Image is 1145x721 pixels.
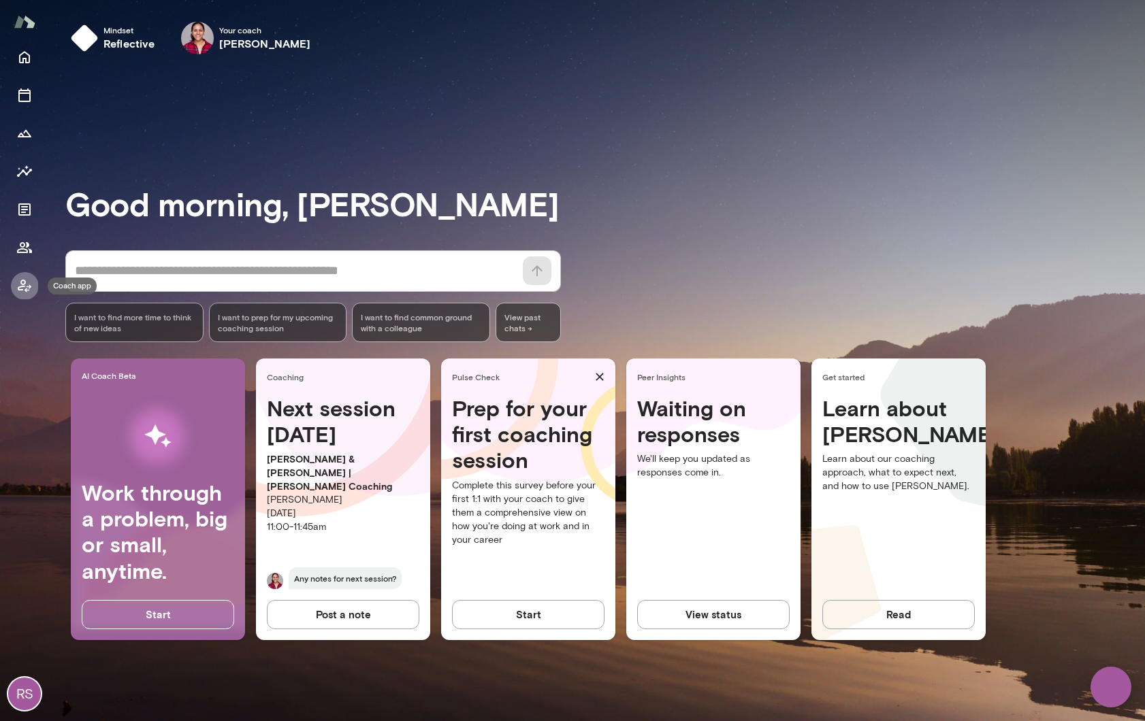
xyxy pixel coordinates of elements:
button: View status [637,600,790,628]
p: 11:00 - 11:45am [267,520,419,534]
p: We'll keep you updated as responses come in. [637,452,790,480]
div: I want to prep for my upcoming coaching session [209,303,347,342]
span: I want to find more time to think of new ideas [74,312,195,333]
span: AI Coach Beta [82,370,240,381]
h6: [PERSON_NAME] [219,35,311,52]
img: Mento [14,9,35,35]
h4: Learn about [PERSON_NAME] [822,395,975,448]
button: Start [452,600,604,628]
span: Get started [822,371,980,382]
img: Siddhi Sundar [181,22,214,54]
span: Your coach [219,24,311,35]
button: Documents [11,196,38,223]
p: Complete this survey before your first 1:1 with your coach to give them a comprehensive view on h... [452,479,604,547]
button: Members [11,234,38,261]
button: Post a note [267,600,419,628]
h4: Waiting on responses [637,395,790,448]
button: Coach app [11,272,38,299]
span: Pulse Check [452,371,590,382]
div: Siddhi SundarYour coach[PERSON_NAME] [172,16,321,60]
button: Home [11,44,38,71]
p: Learn about our coaching approach, what to expect next, and how to use [PERSON_NAME]. [822,452,975,493]
span: I want to prep for my upcoming coaching session [218,312,338,333]
button: Insights [11,158,38,185]
div: RS [8,677,41,710]
h4: Work through a problem, big or small, anytime. [82,480,234,584]
span: Coaching [267,371,425,382]
span: Any notes for next session? [289,567,402,589]
h4: Next session [DATE] [267,395,419,448]
p: [PERSON_NAME] & [PERSON_NAME] | [PERSON_NAME] Coaching [267,452,419,493]
button: Start [82,600,234,628]
div: I want to find more time to think of new ideas [65,303,204,342]
button: Growth Plan [11,120,38,147]
span: I want to find common ground with a colleague [361,312,481,333]
img: Siddhi [267,573,283,589]
span: Mindset [103,24,155,35]
span: Peer Insights [637,371,795,382]
p: [DATE] [267,507,419,520]
button: Mindsetreflective [65,16,166,60]
h3: Good morning, [PERSON_NAME] [65,184,1145,222]
img: mindset [71,24,98,52]
button: Sessions [11,82,38,109]
span: View past chats -> [496,303,561,342]
h4: Prep for your first coaching session [452,395,604,473]
div: Coach app [48,278,97,295]
div: I want to find common ground with a colleague [352,303,490,342]
img: AI Workflows [97,393,219,480]
p: [PERSON_NAME] [267,493,419,507]
h6: reflective [103,35,155,52]
button: Read [822,600,975,628]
